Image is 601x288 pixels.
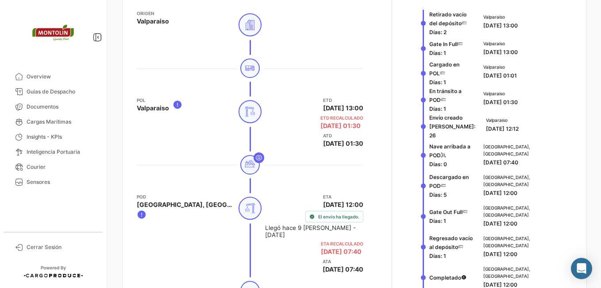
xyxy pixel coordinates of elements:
span: Días: 1 [429,218,446,224]
span: Retirado vacío del depósito [429,11,466,27]
span: Completado [429,274,461,281]
span: Cargado en POL [429,61,459,77]
app-card-info-title: POD [137,193,235,200]
small: Llegó hace 9 [PERSON_NAME] - [DATE] [265,224,363,238]
span: Documentos [27,103,96,111]
span: [DATE] 12:00 [483,281,517,288]
a: Cargas Marítimas [7,114,99,129]
span: [PERSON_NAME]: 26 [429,123,475,139]
app-card-info-title: ATA [323,258,363,265]
span: Inteligencia Portuaria [27,148,96,156]
a: Inteligencia Portuaria [7,144,99,160]
span: Valparaiso [486,117,519,124]
span: [DATE] 12:00 [323,200,363,209]
span: [GEOGRAPHIC_DATA], [GEOGRAPHIC_DATA] [137,200,235,209]
span: Días: 2 [429,29,447,35]
span: [DATE] 01:30 [320,121,361,130]
a: Sensores [7,175,99,190]
app-card-info-title: Origen [137,10,169,17]
span: [DATE] 01:30 [483,99,518,105]
span: Overview [27,73,96,81]
span: Guias de Despacho [27,88,96,96]
span: [DATE] 07:40 [323,265,363,274]
span: Valparaiso [483,63,517,70]
span: Nave arribada a POD [429,143,470,159]
app-card-info-title: ETA [323,193,363,200]
span: Días: 1 [429,79,446,86]
span: Cargas Marítimas [27,118,96,126]
span: Valparaiso [483,90,518,97]
span: [GEOGRAPHIC_DATA], [GEOGRAPHIC_DATA] [483,235,569,249]
app-card-info-title: ETD Recalculado [320,114,363,121]
span: [DATE] 01:30 [323,139,363,148]
span: Valparaiso [137,104,169,113]
span: Días: 1 [429,105,446,112]
a: Overview [7,69,99,84]
span: En tránsito a POD [429,88,462,103]
img: 2d55ee68-5a11-4b18-9445-71bae2c6d5df.png [31,11,75,55]
span: [DATE] 13:00 [483,49,518,55]
span: El envío ha llegado. [318,213,359,220]
a: Documentos [7,99,99,114]
span: Insights - KPIs [27,133,96,141]
span: [GEOGRAPHIC_DATA], [GEOGRAPHIC_DATA] [483,143,569,157]
span: Courier [27,163,96,171]
span: [DATE] 01:01 [483,72,517,79]
app-card-info-title: ETD [323,97,363,104]
span: [DATE] 07:40 [483,159,518,166]
span: [GEOGRAPHIC_DATA], [GEOGRAPHIC_DATA] [483,174,569,188]
span: [DATE] 12:00 [483,251,517,257]
span: Regresado vacío al depósito [429,235,473,250]
span: [DATE] 13:00 [323,104,363,113]
span: Días: 5 [429,191,447,198]
span: [DATE] 07:40 [321,248,362,255]
span: Descargado en POD [429,174,469,189]
a: Courier [7,160,99,175]
app-card-info-title: ETA Recalculado [321,240,363,247]
app-card-info-title: ATD [323,132,363,139]
span: [GEOGRAPHIC_DATA], [GEOGRAPHIC_DATA] [483,204,569,218]
span: Valparaiso [483,13,518,20]
app-card-info-title: POL [137,97,169,104]
span: Valparaiso [137,17,169,26]
span: Días: 1 [429,50,446,56]
div: Abrir Intercom Messenger [571,258,592,279]
span: Días: 1 [429,253,446,259]
span: [DATE] 12:12 [486,125,519,132]
a: Guias de Despacho [7,84,99,99]
span: [DATE] 12:00 [483,190,517,196]
span: Envío creado [429,114,462,121]
a: Insights - KPIs [7,129,99,144]
span: [GEOGRAPHIC_DATA], [GEOGRAPHIC_DATA] [483,265,569,280]
span: [DATE] 12:00 [483,220,517,227]
span: Sensores [27,178,96,186]
span: Gate Out Full [429,209,462,215]
span: [DATE] 13:00 [483,22,518,29]
span: Días: 0 [429,161,447,167]
span: Gate In Full [429,41,458,47]
span: Valparaiso [483,40,518,47]
span: Cerrar Sesión [27,243,96,251]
